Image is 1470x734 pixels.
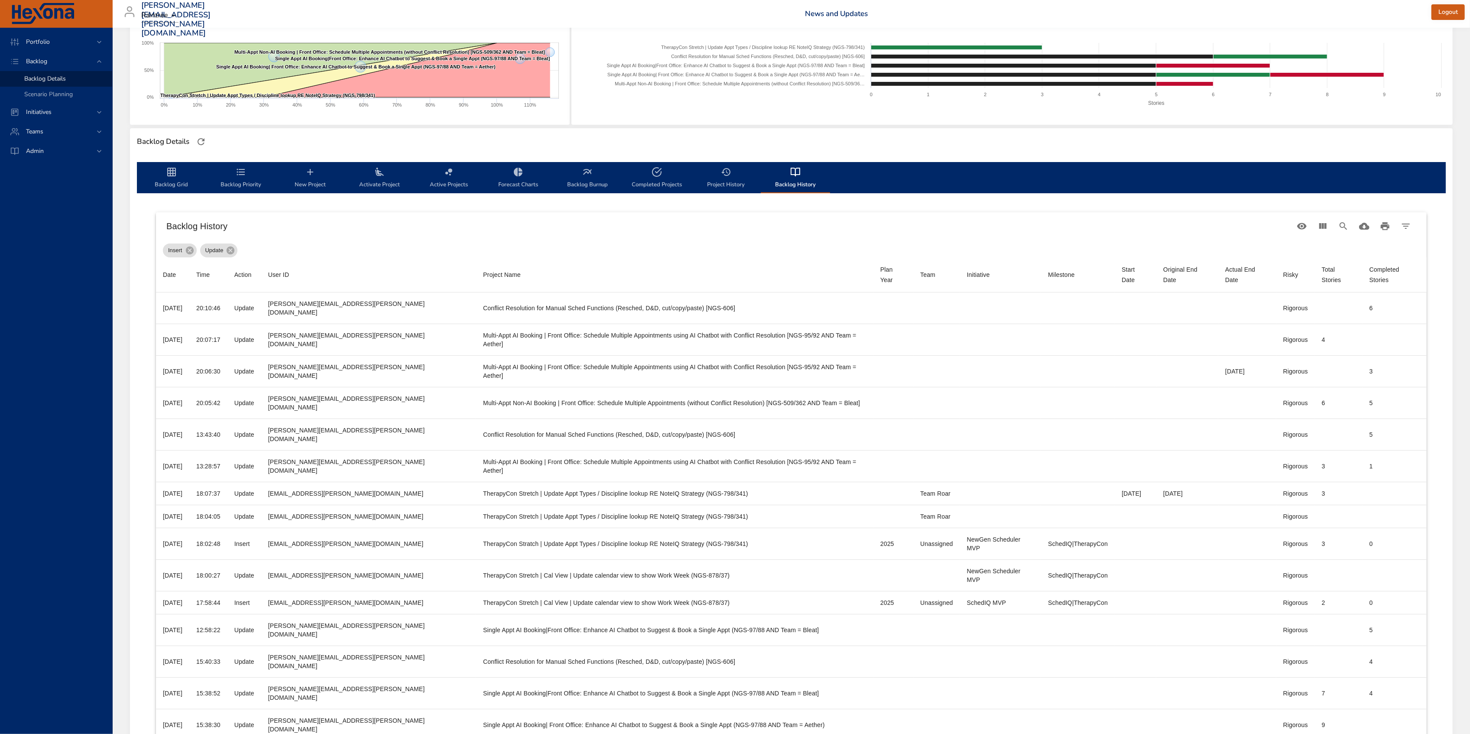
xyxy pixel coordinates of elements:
div: [PERSON_NAME][EMAIL_ADDRESS][PERSON_NAME][DOMAIN_NAME] [268,299,469,317]
div: Update [234,462,254,471]
div: Unassigned [920,539,953,548]
div: Update [234,430,254,439]
button: Refresh Page [195,135,208,148]
div: Rigorous [1283,489,1308,498]
div: TherapyCon Stratch | Update Appt Types / Discipline lookup RE NoteIQ Strategy (NGS-798/341) [483,539,866,548]
text: 30% [259,102,269,107]
text: 7 [1269,92,1272,97]
text: 0 [870,92,873,97]
div: Team [920,270,935,280]
div: Rigorous [1283,335,1308,344]
div: Sort [483,270,521,280]
div: [PERSON_NAME][EMAIL_ADDRESS][PERSON_NAME][DOMAIN_NAME] [268,716,469,734]
div: 15:38:30 [196,721,221,729]
div: Rigorous [1283,430,1308,439]
div: Original End Date [1163,264,1211,285]
button: Filter Table [1395,216,1416,237]
span: Admin [19,147,51,155]
div: Milestone [1048,270,1074,280]
text: Conflict Resolution for Manual Sched Functions (Resched, D&D, cut/copy/paste) [NGS-606] [671,54,865,59]
div: Sort [1283,270,1298,280]
div: Rigorous [1283,721,1308,729]
text: 50% [326,102,335,107]
div: [PERSON_NAME][EMAIL_ADDRESS][PERSON_NAME][DOMAIN_NAME] [268,621,469,639]
span: Scenario Planning [24,90,73,98]
span: Active Projects [419,167,478,190]
span: Completed Stories [1369,264,1420,285]
div: Rigorous [1283,571,1308,580]
text: Single Appt AI Booking|Front Office: Enhance AI Chatbot to Suggest & Book a Single Appt (NGS-97/8... [275,56,550,61]
button: Standard Views [1292,216,1312,237]
text: 9 [1383,92,1386,97]
div: Update [234,689,254,698]
div: 5 [1369,399,1420,407]
button: Print [1375,216,1395,237]
div: 4 [1369,689,1420,698]
div: Single Appt AI Booking|Front Office: Enhance AI Chatbot to Suggest & Book a Single Appt (NGS-97/8... [483,689,866,698]
div: TherapyCon Stretch | Cal View | Update calendar view to show Work Week (NGS-878/37) [483,598,866,607]
span: Update [200,246,229,255]
div: [DATE] [163,335,182,344]
div: [PERSON_NAME][EMAIL_ADDRESS][PERSON_NAME][DOMAIN_NAME] [268,685,469,702]
div: 6 [1322,399,1356,407]
text: 8 [1326,92,1329,97]
div: Sort [1048,270,1074,280]
div: User ID [268,270,289,280]
div: [DATE] [163,367,182,376]
div: 18:04:05 [196,512,221,521]
div: SchedIQ|TherapyCon [1048,539,1108,548]
div: Single Appt AI Booking|Front Office: Enhance AI Chatbot to Suggest & Book a Single Appt (NGS-97/8... [483,626,866,634]
text: 50% [144,68,154,73]
div: 17:58:44 [196,598,221,607]
div: Update [234,626,254,634]
div: [DATE] [1163,489,1211,498]
div: [DATE] [163,721,182,729]
div: Update [200,244,238,257]
div: Rigorous [1283,512,1308,521]
div: [DATE] [163,689,182,698]
span: Initiatives [19,108,58,116]
div: 15:38:52 [196,689,221,698]
div: Rigorous [1283,657,1308,666]
text: 0% [147,94,154,100]
div: Insert [234,539,254,548]
span: Backlog Details [24,75,66,83]
div: Rigorous [1283,598,1308,607]
h6: Backlog History [166,219,1292,233]
text: Stories [1148,100,1164,106]
div: Update [234,571,254,580]
div: 2 [1322,598,1356,607]
div: [EMAIL_ADDRESS][PERSON_NAME][DOMAIN_NAME] [268,489,469,498]
button: Download CSV [1354,216,1375,237]
div: SchedIQ|TherapyCon [1048,571,1108,580]
div: Update [234,304,254,312]
div: 7 [1322,689,1356,698]
div: Sort [163,270,176,280]
div: 0 [1369,598,1420,607]
span: Backlog Burnup [558,167,617,190]
text: 5 [1155,92,1158,97]
div: 3 [1369,367,1420,376]
div: [EMAIL_ADDRESS][PERSON_NAME][DOMAIN_NAME] [268,539,469,548]
div: Conflict Resolution for Manual Sched Functions (Resched, D&D, cut/copy/paste) [NGS-606] [483,657,866,666]
div: 6 [1369,304,1420,312]
div: Update [234,657,254,666]
div: Rigorous [1283,304,1308,312]
div: 4 [1322,335,1356,344]
div: NewGen Scheduler MVP [967,535,1035,552]
div: 20:07:17 [196,335,221,344]
div: TherapyCon Stretch | Update Appt Types / Discipline lookup RE NoteIQ Strategy (NGS-798/341) [483,512,866,521]
div: SchedIQ MVP [967,598,1035,607]
text: 0% [161,102,168,107]
div: [EMAIL_ADDRESS][PERSON_NAME][DOMAIN_NAME] [268,512,469,521]
text: 90% [459,102,468,107]
div: 18:00:27 [196,571,221,580]
div: 15:40:33 [196,657,221,666]
div: Start Date [1122,264,1149,285]
div: [EMAIL_ADDRESS][PERSON_NAME][DOMAIN_NAME] [268,598,469,607]
div: Action [234,270,252,280]
span: Actual End Date [1225,264,1269,285]
div: Raintree [141,9,178,23]
div: [DATE] [163,489,182,498]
